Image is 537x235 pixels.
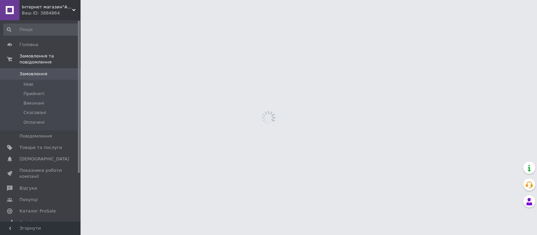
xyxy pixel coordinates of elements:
[23,119,45,125] span: Оплачені
[23,81,33,87] span: Нові
[23,110,46,116] span: Скасовані
[19,185,37,191] span: Відгуки
[19,220,43,226] span: Аналітика
[3,24,79,36] input: Пошук
[23,100,44,106] span: Виконані
[19,42,38,48] span: Головна
[19,133,52,139] span: Повідомлення
[19,197,38,203] span: Покупці
[19,167,62,180] span: Показники роботи компанії
[23,91,44,97] span: Прийняті
[19,71,47,77] span: Замовлення
[19,156,69,162] span: [DEMOGRAPHIC_DATA]
[19,53,81,65] span: Замовлення та повідомлення
[19,145,62,151] span: Товари та послуги
[22,4,72,10] span: Інтернет магазин"АвтоОбігрівМаркет"
[19,208,56,214] span: Каталог ProSale
[22,10,81,16] div: Ваш ID: 3884864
